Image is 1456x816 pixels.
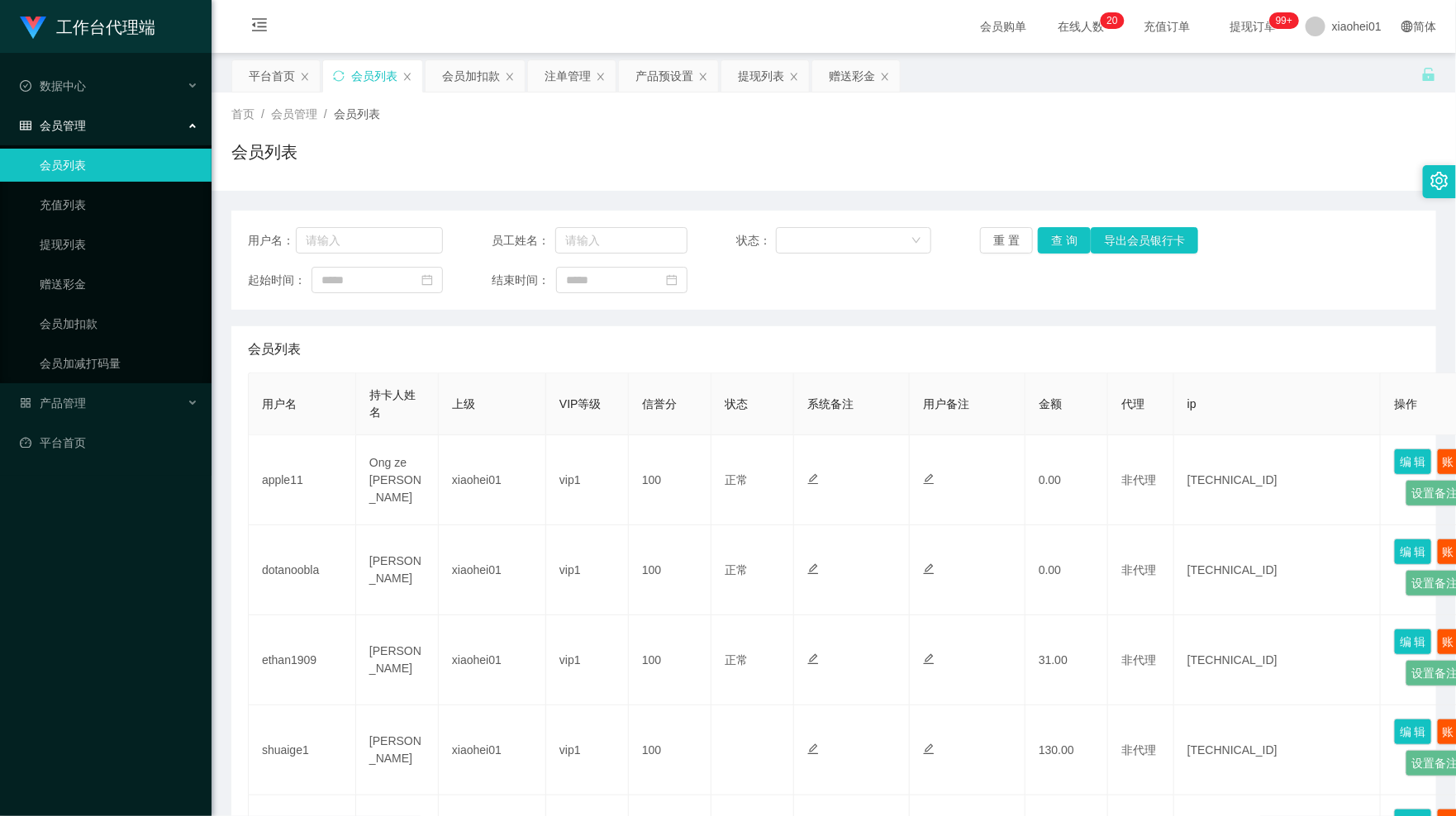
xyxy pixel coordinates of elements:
i: 图标: appstore-o [20,397,31,409]
i: 图标: edit [807,743,819,755]
td: [TECHNICAL_ID] [1174,435,1381,525]
td: xiaohei01 [439,435,546,525]
img: logo.9652507e.png [20,17,46,40]
span: 数据中心 [20,79,86,93]
span: 会员列表 [334,107,380,121]
td: [TECHNICAL_ID] [1174,705,1381,795]
a: 图标: dashboard平台首页 [20,426,198,459]
td: 100 [629,615,711,705]
td: 0.00 [1025,525,1108,615]
td: [TECHNICAL_ID] [1174,525,1381,615]
span: 非代理 [1121,653,1156,667]
span: 状态 [725,397,748,410]
i: 图标: edit [923,743,935,755]
i: 图标: menu-fold [231,1,288,54]
td: ethan1909 [249,615,356,705]
button: 编 辑 [1394,538,1432,565]
i: 图标: table [20,120,31,131]
span: 在线人数 [1049,21,1112,32]
h1: 工作台代理端 [56,1,155,54]
i: 图标: edit [923,563,935,575]
span: 上级 [452,397,475,410]
span: 提现订单 [1221,21,1284,32]
i: 图标: global [1401,21,1413,32]
span: 非代理 [1121,473,1156,486]
a: 会员列表 [40,149,198,182]
input: 请输入 [555,227,688,254]
td: vip1 [546,705,629,795]
span: 系统备注 [807,397,854,410]
td: vip1 [546,435,629,525]
td: [PERSON_NAME] [356,705,439,795]
span: ip [1187,397,1197,410]
span: 用户名： [248,232,296,249]
span: 代理 [1121,397,1144,410]
span: 首页 [231,107,255,121]
span: 起始时间： [248,272,312,289]
i: 图标: close [698,72,708,82]
i: 图标: close [596,72,606,82]
i: 图标: edit [923,653,935,665]
span: 会员管理 [271,107,317,121]
i: 图标: unlock [1421,67,1436,82]
span: 充值订单 [1135,21,1198,32]
i: 图标: close [880,72,890,82]
td: shuaige1 [249,705,356,795]
span: 用户名 [262,397,297,410]
span: 非代理 [1121,743,1156,757]
div: 赠送彩金 [829,60,875,92]
i: 图标: check-circle-o [20,80,31,92]
span: 会员列表 [248,339,301,359]
span: 正常 [725,473,748,486]
td: 31.00 [1025,615,1108,705]
span: 正常 [725,563,748,576]
sup: 989 [1269,12,1299,29]
button: 重 置 [980,227,1033,254]
p: 0 [1112,12,1118,29]
p: 2 [1106,12,1112,29]
span: 员工姓名： [492,232,555,249]
div: 平台首页 [249,60,295,92]
button: 编 辑 [1394,448,1432,475]
i: 图标: down [911,235,921,247]
td: 0.00 [1025,435,1108,525]
span: 正常 [725,653,748,667]
span: / [324,107,327,121]
span: 会员管理 [20,119,86,132]
button: 查 询 [1038,227,1091,254]
td: apple11 [249,435,356,525]
span: 操作 [1394,397,1417,410]
div: 注单管理 [545,60,591,92]
span: 非代理 [1121,563,1156,576]
td: Ong ze [PERSON_NAME] [356,435,439,525]
i: 图标: edit [807,653,819,665]
span: 持卡人姓名 [369,388,416,419]
a: 赠送彩金 [40,268,198,301]
td: vip1 [546,525,629,615]
span: VIP等级 [559,397,602,410]
span: 金额 [1039,397,1062,410]
td: [PERSON_NAME] [356,525,439,615]
i: 图标: edit [923,473,935,485]
i: 图标: edit [807,473,819,485]
td: 100 [629,705,711,795]
input: 请输入 [296,227,443,254]
button: 编 辑 [1394,629,1432,655]
span: 结束时间： [492,272,555,289]
div: 产品预设置 [635,60,693,92]
td: [TECHNICAL_ID] [1174,615,1381,705]
i: 图标: close [789,72,799,82]
i: 图标: close [402,72,412,82]
td: 100 [629,525,711,615]
i: 图标: close [505,72,515,82]
div: 会员列表 [351,60,397,92]
i: 图标: close [300,72,310,82]
i: 图标: edit [807,563,819,575]
a: 会员加减打码量 [40,347,198,380]
i: 图标: calendar [666,274,678,286]
sup: 20 [1100,12,1124,29]
i: 图标: setting [1430,172,1449,190]
span: 信誉分 [642,397,677,410]
td: xiaohei01 [439,615,546,705]
a: 会员加扣款 [40,307,198,340]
